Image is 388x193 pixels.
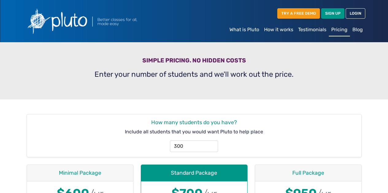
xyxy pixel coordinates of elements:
[32,170,128,176] h4: Minimal Package
[260,170,356,176] h4: Full Package
[146,170,242,176] h4: Standard Package
[27,69,362,80] p: Enter your number of students and we'll work out the price.
[321,8,344,18] a: SIGN UP
[262,24,296,36] a: How it works
[32,119,356,126] h4: How many students do you have?
[350,24,365,36] a: Blog
[346,8,365,18] a: LOGIN
[329,24,350,36] a: Pricing
[23,5,170,37] img: Pluto logo with the text Better classes for all, made easy
[27,57,362,66] h3: Simple pricing. No hidden costs
[277,8,320,18] a: TRY A FREE DEMO
[296,24,329,36] a: Testimonials
[27,114,361,157] div: Include all students that you would want Pluto to help place
[227,24,262,36] a: What is Pluto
